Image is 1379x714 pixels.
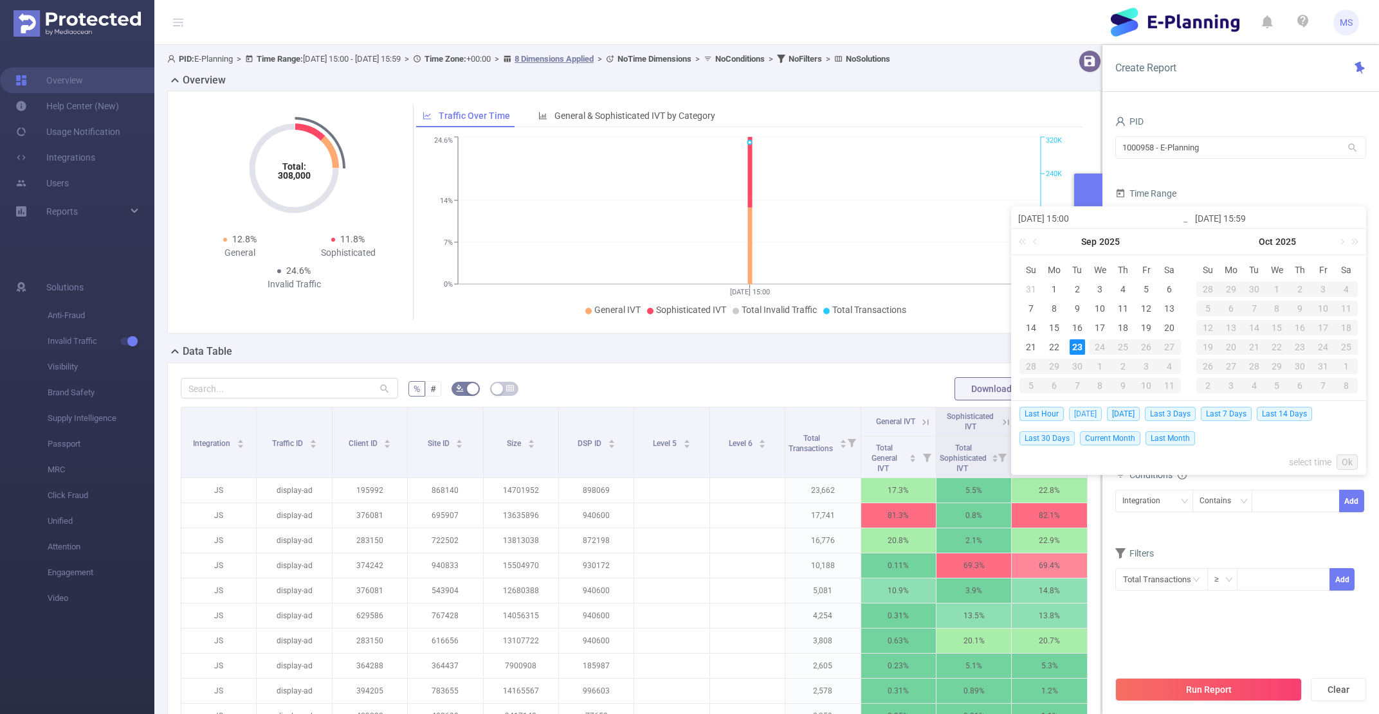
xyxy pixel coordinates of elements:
div: 5 [1266,378,1289,393]
span: Reports [46,206,78,217]
td: October 28, 2025 [1243,357,1266,376]
a: Sep [1080,229,1098,254]
span: > [491,54,503,64]
th: Thu [1288,260,1311,280]
div: 6 [1043,378,1066,393]
div: 8 [1335,378,1358,393]
div: 9 [1070,301,1085,316]
div: 5 [1019,378,1043,393]
tspan: 14% [440,197,453,205]
div: 3 [1219,378,1243,393]
td: October 7, 2025 [1066,376,1089,395]
div: 24 [1311,339,1335,355]
td: September 9, 2025 [1066,299,1089,318]
div: General [186,246,294,260]
td: November 1, 2025 [1335,357,1358,376]
span: Total Invalid Traffic [742,305,817,315]
td: October 16, 2025 [1288,318,1311,337]
td: October 1, 2025 [1089,357,1112,376]
td: October 20, 2025 [1219,337,1243,357]
th: Sat [1158,260,1181,280]
td: September 24, 2025 [1089,337,1112,357]
a: Users [15,170,69,196]
b: No Solutions [846,54,890,64]
span: Mo [1043,264,1066,276]
span: > [594,54,606,64]
td: September 30, 2025 [1243,280,1266,299]
td: September 16, 2025 [1066,318,1089,337]
td: November 2, 2025 [1196,376,1219,395]
td: October 11, 2025 [1158,376,1181,395]
div: 2 [1070,281,1085,297]
td: October 3, 2025 [1311,280,1335,299]
td: September 28, 2025 [1019,357,1043,376]
td: October 2, 2025 [1111,357,1135,376]
i: icon: down [1181,497,1189,506]
tspan: 7% [444,238,453,247]
b: No Filters [789,54,822,64]
td: September 22, 2025 [1043,337,1066,357]
div: 23 [1288,339,1311,355]
div: 1 [1089,359,1112,374]
b: No Conditions [715,54,765,64]
span: Attention [48,534,154,560]
td: September 15, 2025 [1043,318,1066,337]
i: icon: down [1240,497,1248,506]
th: Tue [1066,260,1089,280]
span: E-Planning [DATE] 15:00 - [DATE] 15:59 +00:00 [167,54,890,64]
div: 8 [1089,378,1112,393]
div: 27 [1219,359,1243,374]
div: Invalid Traffic [240,278,348,291]
span: MRC [48,457,154,483]
td: September 1, 2025 [1043,280,1066,299]
div: 21 [1243,339,1266,355]
td: September 10, 2025 [1089,299,1112,318]
a: Next year (Control + right) [1344,229,1361,254]
span: Th [1111,264,1135,276]
td: October 31, 2025 [1311,357,1335,376]
tspan: Total: [282,161,306,172]
span: Tu [1243,264,1266,276]
td: September 19, 2025 [1135,318,1158,337]
a: Last year (Control + left) [1016,229,1033,254]
i: icon: line-chart [423,111,432,120]
td: October 9, 2025 [1111,376,1135,395]
div: 1 [1046,281,1062,297]
td: October 8, 2025 [1266,299,1289,318]
button: Add [1329,568,1355,591]
div: 17 [1092,320,1108,335]
span: Anti-Fraud [48,303,154,328]
span: [DATE] [1069,407,1102,421]
td: September 2, 2025 [1066,280,1089,299]
td: October 25, 2025 [1335,337,1358,357]
th: Tue [1243,260,1266,280]
div: 16 [1288,320,1311,335]
span: [DATE] [1107,407,1140,421]
div: 10 [1135,378,1158,393]
div: 4 [1158,359,1181,374]
td: October 9, 2025 [1288,299,1311,318]
th: Wed [1089,260,1112,280]
td: October 6, 2025 [1219,299,1243,318]
td: October 5, 2025 [1019,376,1043,395]
td: September 29, 2025 [1043,357,1066,376]
div: 5 [1196,301,1219,316]
th: Wed [1266,260,1289,280]
span: Brand Safety [48,380,154,406]
span: Last 7 Days [1201,407,1252,421]
div: 3 [1311,281,1335,297]
div: 18 [1115,320,1131,335]
div: 7 [1023,301,1039,316]
span: Supply Intelligence [48,406,154,431]
td: October 4, 2025 [1335,280,1358,299]
td: November 3, 2025 [1219,376,1243,395]
button: Clear [1311,678,1366,701]
span: Create Report [1115,62,1176,74]
td: October 21, 2025 [1243,337,1266,357]
td: September 6, 2025 [1158,280,1181,299]
div: 28 [1019,359,1043,374]
tspan: 308,000 [278,170,311,181]
td: November 7, 2025 [1311,376,1335,395]
div: 29 [1043,359,1066,374]
a: select time [1289,450,1331,474]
